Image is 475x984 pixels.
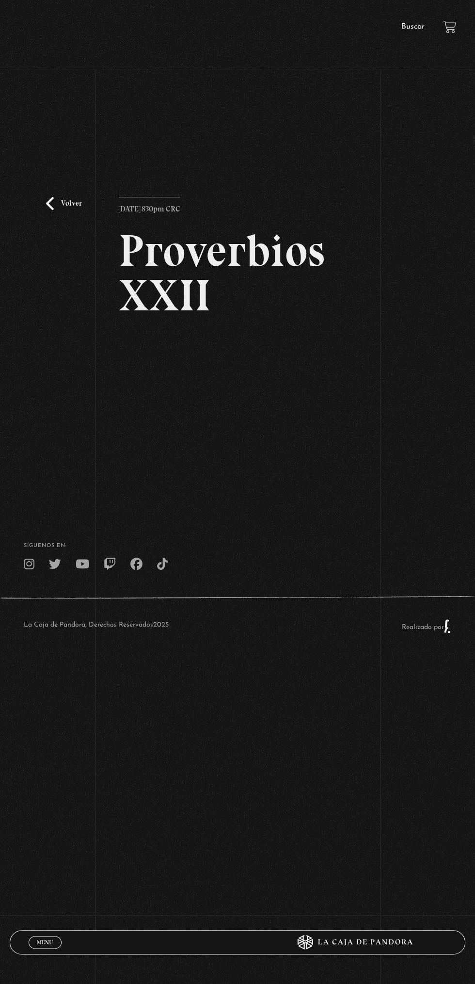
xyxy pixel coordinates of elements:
h4: SÍguenos en: [24,543,451,548]
a: View your shopping cart [443,20,456,33]
a: Buscar [401,23,425,31]
a: Realizado por [402,624,451,631]
a: Volver [46,197,82,210]
p: La Caja de Pandora, Derechos Reservados 2025 [24,619,169,633]
iframe: Dailymotion video player – CENTINELAS 23-7 - PROVERIOS 22 [119,332,356,466]
h2: Proverbios XXII [119,228,356,318]
p: [DATE] 830pm CRC [119,197,180,216]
